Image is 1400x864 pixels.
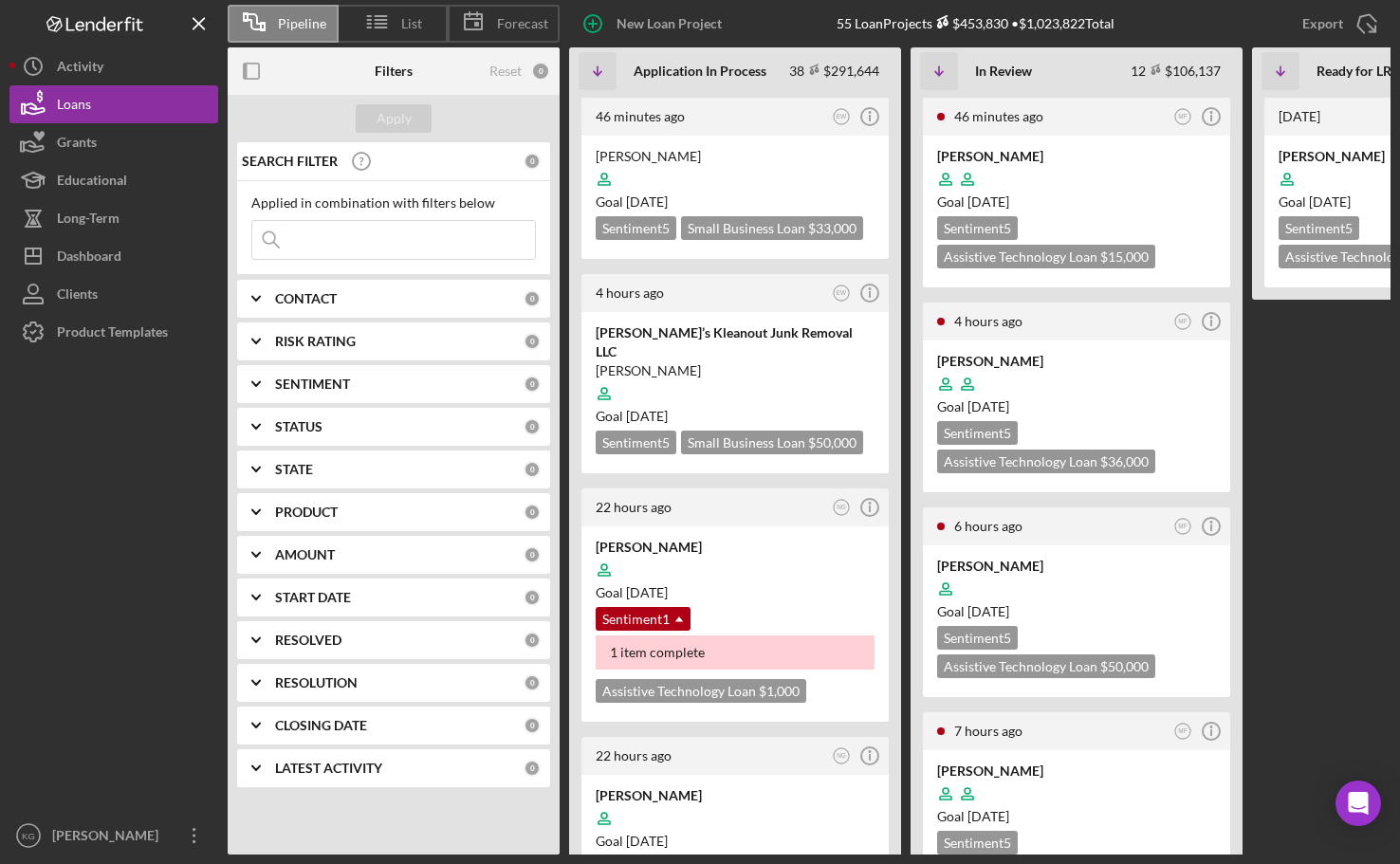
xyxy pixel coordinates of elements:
[22,831,35,841] text: KG
[920,505,1233,700] a: 6 hours agoMF[PERSON_NAME]Goal [DATE]Sentiment5Assistive Technology Loan $50,000
[57,47,103,90] div: Activity
[57,275,98,318] div: Clients
[579,271,892,476] a: 4 hours agoEW[PERSON_NAME]’s Kleanout Junk Removal LLC[PERSON_NAME]Goal [DATE]Sentiment5Small Bus...
[1170,309,1196,335] button: MF
[626,833,668,849] time: 10/25/2025
[937,216,1018,240] div: Sentiment 5
[1178,318,1187,324] text: MF
[596,216,676,240] div: Sentiment 5
[596,408,668,424] span: Goal
[251,195,536,211] div: Applied in combination with filters below
[829,104,855,130] button: EW
[626,408,668,424] time: 11/09/2025
[1317,64,1400,79] b: Ready for LRC
[967,398,1009,414] time: 10/26/2025
[937,147,1216,166] div: [PERSON_NAME]
[626,193,668,210] time: 11/07/2025
[1279,108,1320,124] time: 2025-09-22 23:19
[1100,658,1149,674] span: $50,000
[9,313,218,351] a: Product Templates
[975,64,1032,79] b: In Review
[837,113,847,119] text: EW
[596,607,691,631] div: Sentiment 1
[1131,63,1221,79] div: 12 $106,137
[1336,781,1381,826] div: Open Intercom Messenger
[275,462,313,477] b: STATE
[1279,216,1359,240] div: Sentiment 5
[937,831,1018,855] div: Sentiment 5
[275,761,382,776] b: LATEST ACTIVITY
[937,421,1018,445] div: Sentiment 5
[579,95,892,262] a: 46 minutes agoEW[PERSON_NAME]Goal [DATE]Sentiment5Small Business Loan $33,000
[356,104,432,133] button: Apply
[531,62,550,81] div: 0
[596,193,668,210] span: Goal
[596,108,685,124] time: 2025-09-26 22:58
[617,5,722,43] div: New Loan Project
[837,504,846,510] text: NG
[57,199,120,242] div: Long-Term
[1283,5,1391,43] button: Export
[954,518,1022,534] time: 2025-09-26 17:27
[275,419,322,434] b: STATUS
[524,760,541,777] div: 0
[937,245,1155,268] div: Assistive Technology Loan
[1170,719,1196,745] button: MF
[937,557,1216,576] div: [PERSON_NAME]
[524,674,541,691] div: 0
[789,63,879,79] div: 38 $291,644
[1178,727,1187,734] text: MF
[596,635,875,670] div: 1 item complete
[681,216,863,240] div: Small Business Loan
[829,744,855,769] button: NG
[524,418,541,435] div: 0
[524,376,541,393] div: 0
[275,334,356,349] b: RISK RATING
[626,584,668,600] time: 10/26/2025
[937,398,1009,414] span: Goal
[569,5,741,43] button: New Loan Project
[967,193,1009,210] time: 10/23/2025
[837,289,847,296] text: EW
[634,64,766,79] b: Application In Process
[932,15,1008,31] div: $453,830
[401,16,422,31] span: List
[937,193,1009,210] span: Goal
[9,161,218,199] button: Educational
[9,275,218,313] button: Clients
[829,281,855,306] button: EW
[829,495,855,521] button: NG
[937,450,1155,473] div: Assistive Technology Loan
[524,717,541,734] div: 0
[489,64,522,79] div: Reset
[1178,113,1187,119] text: MF
[57,161,127,204] div: Educational
[1302,5,1343,43] div: Export
[596,833,668,849] span: Goal
[596,786,875,805] div: [PERSON_NAME]
[967,808,1009,824] time: 10/15/2025
[596,499,672,515] time: 2025-09-26 02:06
[47,817,171,859] div: [PERSON_NAME]
[275,633,341,648] b: RESOLVED
[275,377,350,392] b: SENTIMENT
[920,95,1233,290] a: 46 minutes agoMF[PERSON_NAME]Goal [DATE]Sentiment5Assistive Technology Loan $15,000
[1178,523,1187,529] text: MF
[596,323,875,361] div: [PERSON_NAME]’s Kleanout Junk Removal LLC
[524,290,541,307] div: 0
[1309,193,1351,210] time: 10/22/2025
[1170,514,1196,540] button: MF
[278,16,326,31] span: Pipeline
[1170,104,1196,130] button: MF
[9,199,218,237] button: Long-Term
[275,718,367,733] b: CLOSING DATE
[937,352,1216,371] div: [PERSON_NAME]
[9,47,218,85] button: Activity
[596,584,668,600] span: Goal
[9,237,218,275] button: Dashboard
[1279,193,1351,210] span: Goal
[524,333,541,350] div: 0
[596,147,875,166] div: [PERSON_NAME]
